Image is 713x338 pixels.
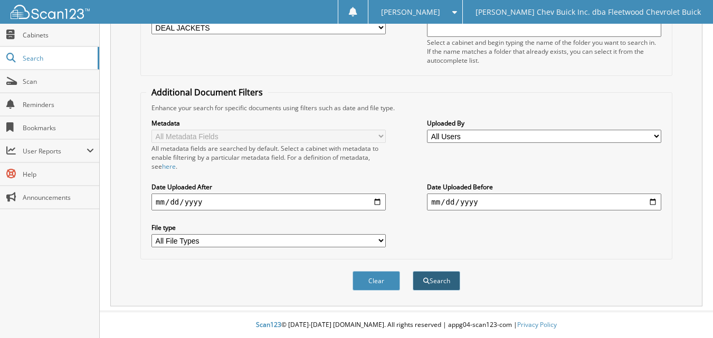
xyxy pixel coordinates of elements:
[413,271,460,291] button: Search
[151,144,386,171] div: All metadata fields are searched by default. Select a cabinet with metadata to enable filtering b...
[23,100,94,109] span: Reminders
[11,5,90,19] img: scan123-logo-white.svg
[256,320,281,329] span: Scan123
[353,271,400,291] button: Clear
[151,223,386,232] label: File type
[146,103,667,112] div: Enhance your search for specific documents using filters such as date and file type.
[23,170,94,179] span: Help
[23,123,94,132] span: Bookmarks
[381,9,440,15] span: [PERSON_NAME]
[23,31,94,40] span: Cabinets
[427,38,661,65] div: Select a cabinet and begin typing the name of the folder you want to search in. If the name match...
[151,182,386,191] label: Date Uploaded After
[517,320,557,329] a: Privacy Policy
[23,54,92,63] span: Search
[427,182,661,191] label: Date Uploaded Before
[476,9,701,15] span: [PERSON_NAME] Chev Buick Inc. dba Fleetwood Chevrolet Buick
[427,194,661,210] input: end
[151,119,386,128] label: Metadata
[660,287,713,338] iframe: Chat Widget
[100,312,713,338] div: © [DATE]-[DATE] [DOMAIN_NAME]. All rights reserved | appg04-scan123-com |
[23,147,87,156] span: User Reports
[162,162,176,171] a: here
[23,77,94,86] span: Scan
[23,193,94,202] span: Announcements
[146,86,268,98] legend: Additional Document Filters
[427,119,661,128] label: Uploaded By
[151,194,386,210] input: start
